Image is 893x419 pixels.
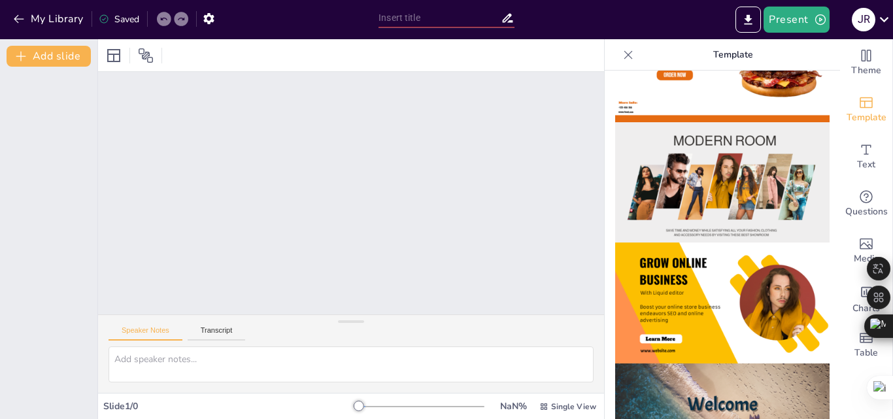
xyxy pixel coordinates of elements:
span: Theme [851,63,881,78]
div: Add images, graphics, shapes or video [840,227,892,275]
div: NaN % [497,400,529,412]
span: Text [857,158,875,172]
div: Add ready made slides [840,86,892,133]
div: Get real-time input from your audience [840,180,892,227]
div: Add text boxes [840,133,892,180]
input: Insert title [379,8,501,27]
button: Speaker Notes [109,326,182,341]
div: Add a table [840,322,892,369]
span: Media [854,252,879,266]
button: Transcript [188,326,246,341]
div: Change the overall theme [840,39,892,86]
button: Add slide [7,46,91,67]
button: My Library [10,8,89,29]
img: thumb-3.png [615,122,830,243]
span: Position [138,48,154,63]
span: Single View [551,401,596,412]
span: Template [847,110,886,125]
div: j r [852,8,875,31]
div: Slide 1 / 0 [103,400,359,412]
div: Add charts and graphs [840,275,892,322]
p: Template [639,39,827,71]
button: Present [764,7,829,33]
img: thumb-4.png [615,243,830,363]
div: Layout [103,45,124,66]
div: Saved [99,13,139,25]
button: j r [852,7,875,33]
span: Table [854,346,878,360]
span: Charts [852,301,880,316]
button: Export to PowerPoint [735,7,761,33]
span: Questions [845,205,888,219]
